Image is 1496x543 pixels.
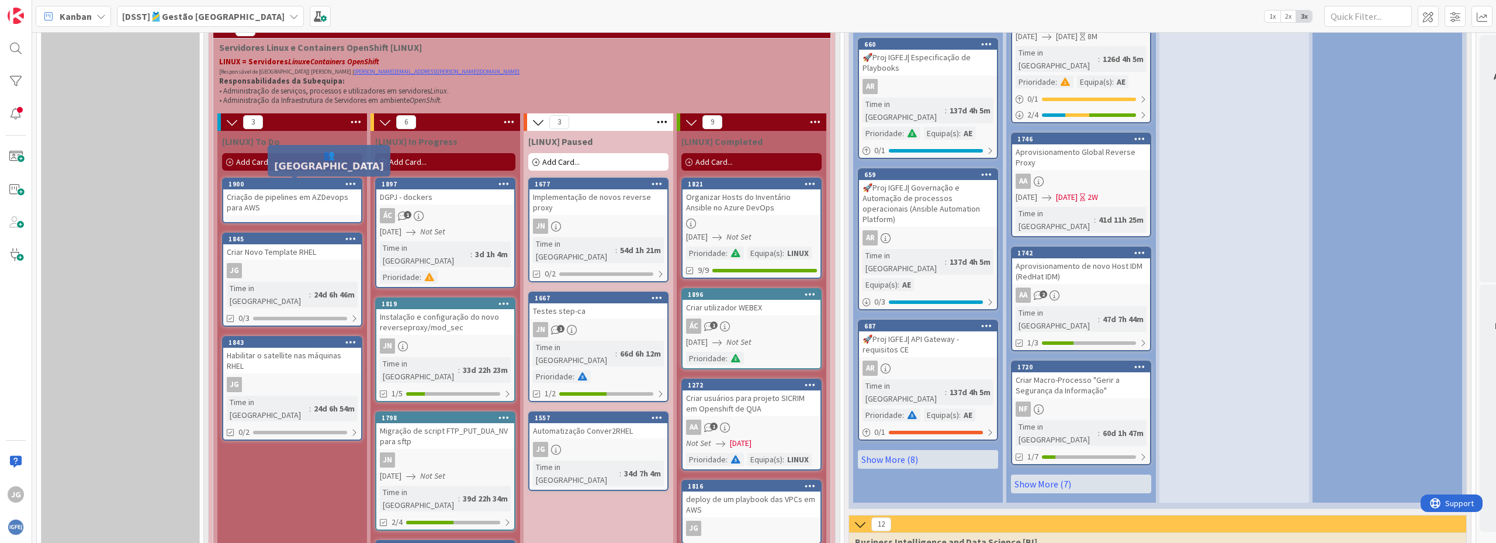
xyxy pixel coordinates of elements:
[617,244,664,257] div: 54d 1h 21m
[615,244,617,257] span: :
[1100,53,1147,65] div: 126d 4h 5m
[1012,174,1150,189] div: AA
[309,288,311,301] span: :
[380,271,420,283] div: Prioridade
[238,426,250,438] span: 0/2
[223,179,361,215] div: 1900Criação de pipelines em AZDevops para AWS
[1027,451,1038,463] span: 1/7
[858,38,998,159] a: 660🚀Proj IGFEJ| Especificação de PlaybooksARTime in [GEOGRAPHIC_DATA]:137d 4h 5mPrioridade:Equipa...
[472,248,511,261] div: 3d 1h 4m
[447,86,449,96] span: .
[529,442,667,457] div: JG
[681,379,822,471] a: 1272Criar usuários para projeto SICRIM em Openshift de QUAAANot Set[DATE]Prioridade:Equipa(s):LINUX
[392,388,403,400] span: 1/5
[947,255,993,268] div: 137d 4h 5m
[859,361,997,376] div: AR
[535,180,667,188] div: 1677
[243,115,263,129] span: 3
[1056,30,1078,43] span: [DATE]
[227,282,309,307] div: Time in [GEOGRAPHIC_DATA]
[859,170,997,180] div: 659
[686,420,701,435] div: AA
[1055,75,1057,88] span: :
[871,517,891,531] span: 12
[354,68,520,75] a: [PERSON_NAME][EMAIL_ADDRESS][PERSON_NAME][DOMAIN_NAME]
[688,381,820,389] div: 1272
[1012,258,1150,284] div: Aprovisionamento de novo Host IDM (RedHat IDM)
[8,519,24,535] img: avatar
[222,336,362,441] a: 1843Habilitar o satellite nas máquinas RHELJGTime in [GEOGRAPHIC_DATA]:24d 6h 54m0/2
[859,50,997,75] div: 🚀Proj IGFEJ| Especificação de Playbooks
[380,470,401,482] span: [DATE]
[1017,363,1150,371] div: 1720
[1012,134,1150,144] div: 1746
[1012,372,1150,398] div: Criar Macro-Processo "Gerir a Segurança da Informação"
[288,57,306,67] em: Linux
[376,189,514,205] div: DGPJ - dockers
[726,352,728,365] span: :
[686,438,711,448] i: Not Set
[859,180,997,227] div: 🚀Proj IGFEJ| Governação e Automação de processos operacionais (Ansible Automation Platform)
[683,492,820,517] div: deploy de um playbook das VPCs em AWS
[8,8,24,24] img: Visit kanbanzone.com
[458,364,460,376] span: :
[1077,75,1112,88] div: Equipa(s)
[681,288,822,369] a: 1896Criar utilizador WEBEXÁC[DATE]Not SetPrioridade:
[710,423,718,430] span: 1
[1098,313,1100,326] span: :
[710,321,718,329] span: 1
[859,39,997,75] div: 660🚀Proj IGFEJ| Especificação de Playbooks
[392,516,403,528] span: 2/4
[223,377,361,392] div: JG
[1280,11,1296,22] span: 2x
[864,171,997,179] div: 659
[683,380,820,416] div: 1272Criar usuários para projeto SICRIM em Openshift de QUA
[1016,420,1098,446] div: Time in [GEOGRAPHIC_DATA]
[681,136,763,147] span: [LINUX] Completed
[863,409,902,421] div: Prioridade
[219,68,354,75] span: [Responsável de [GEOGRAPHIC_DATA]] [PERSON_NAME] |
[859,425,997,440] div: 0/1
[529,293,667,319] div: 1667Testes step-ca
[529,179,667,215] div: 1677Implementação de novos reverse proxy
[533,370,573,383] div: Prioridade
[681,178,822,279] a: 1821Organizar Hosts do Inventário Ansible no Azure DevOps[DATE]Not SetPrioridade:Equipa(s):LINUX9/9
[686,352,726,365] div: Prioridade
[219,57,379,67] strong: LINUX = Servidores e
[902,127,904,140] span: :
[863,98,945,123] div: Time in [GEOGRAPHIC_DATA]
[238,312,250,324] span: 0/3
[1324,6,1412,27] input: Quick Filter...
[236,157,273,167] span: Add Card...
[227,377,242,392] div: JG
[310,57,379,67] em: Containers OpenShift
[863,79,878,94] div: AR
[458,492,460,505] span: :
[1012,288,1150,303] div: AA
[683,300,820,315] div: Criar utilizador WEBEX
[683,481,820,492] div: 1816
[380,226,401,238] span: [DATE]
[947,104,993,117] div: 137d 4h 5m
[702,115,722,129] span: 9
[959,409,961,421] span: :
[529,303,667,319] div: Testes step-ca
[617,347,664,360] div: 66d 6h 12m
[1016,75,1055,88] div: Prioridade
[1027,109,1038,121] span: 2 / 4
[1011,247,1151,351] a: 1742Aprovisionamento de novo Host IDM (RedHat IDM)AATime in [GEOGRAPHIC_DATA]:47d 7h 44m1/3
[863,361,878,376] div: AR
[859,295,997,309] div: 0/3
[1012,144,1150,170] div: Aprovisionamento Global Reverse Proxy
[864,322,997,330] div: 687
[404,211,411,219] span: 1
[535,414,667,422] div: 1557
[25,2,53,16] span: Support
[1016,30,1037,43] span: [DATE]
[376,338,514,354] div: JN
[688,482,820,490] div: 1816
[529,423,667,438] div: Automatização Conver2RHEL
[1016,191,1037,203] span: [DATE]
[688,290,820,299] div: 1896
[686,336,708,348] span: [DATE]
